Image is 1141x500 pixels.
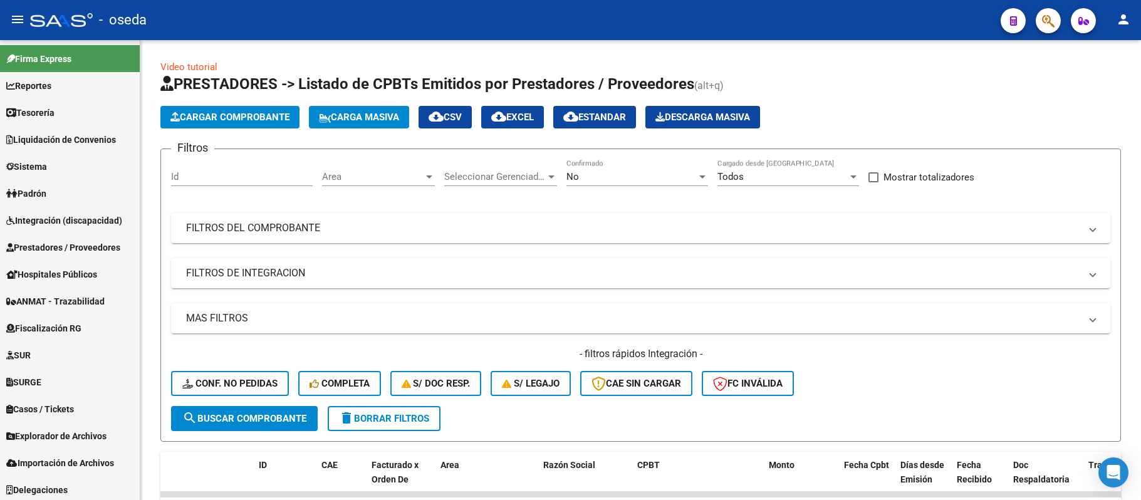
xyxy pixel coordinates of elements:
[6,214,122,227] span: Integración (discapacidad)
[171,371,289,396] button: Conf. no pedidas
[419,106,472,128] button: CSV
[844,460,889,470] span: Fecha Cpbt
[1098,457,1128,487] div: Open Intercom Messenger
[481,106,544,128] button: EXCEL
[171,303,1110,333] mat-expansion-panel-header: MAS FILTROS
[702,371,794,396] button: FC Inválida
[694,80,724,91] span: (alt+q)
[6,187,46,201] span: Padrón
[6,294,105,308] span: ANMAT - Trazabilidad
[171,347,1110,361] h4: - filtros rápidos Integración -
[259,460,267,470] span: ID
[182,378,278,389] span: Conf. no pedidas
[10,12,25,27] mat-icon: menu
[6,52,71,66] span: Firma Express
[298,371,381,396] button: Completa
[372,460,419,484] span: Facturado x Orden De
[637,460,660,470] span: CPBT
[402,378,471,389] span: S/ Doc Resp.
[186,221,1080,235] mat-panel-title: FILTROS DEL COMPROBANTE
[160,75,694,93] span: PRESTADORES -> Listado de CPBTs Emitidos por Prestadores / Proveedores
[6,321,81,335] span: Fiscalización RG
[321,460,338,470] span: CAE
[99,6,147,34] span: - oseda
[322,171,424,182] span: Area
[491,371,571,396] button: S/ legajo
[1116,12,1131,27] mat-icon: person
[655,112,750,123] span: Descarga Masiva
[591,378,681,389] span: CAE SIN CARGAR
[6,483,68,497] span: Delegaciones
[339,410,354,425] mat-icon: delete
[645,106,760,128] app-download-masive: Descarga masiva de comprobantes (adjuntos)
[6,160,47,174] span: Sistema
[563,109,578,124] mat-icon: cloud_download
[1088,460,1139,470] span: Trazabilidad
[6,268,97,281] span: Hospitales Públicos
[6,375,41,389] span: SURGE
[769,460,795,470] span: Monto
[186,311,1080,325] mat-panel-title: MAS FILTROS
[491,112,534,123] span: EXCEL
[310,378,370,389] span: Completa
[429,109,444,124] mat-icon: cloud_download
[502,378,560,389] span: S/ legajo
[182,413,306,424] span: Buscar Comprobante
[171,406,318,431] button: Buscar Comprobante
[580,371,692,396] button: CAE SIN CARGAR
[645,106,760,128] button: Descarga Masiva
[563,112,626,123] span: Estandar
[6,79,51,93] span: Reportes
[328,406,440,431] button: Borrar Filtros
[319,112,399,123] span: Carga Masiva
[429,112,462,123] span: CSV
[186,266,1080,280] mat-panel-title: FILTROS DE INTEGRACION
[6,241,120,254] span: Prestadores / Proveedores
[713,378,783,389] span: FC Inválida
[171,213,1110,243] mat-expansion-panel-header: FILTROS DEL COMPROBANTE
[440,460,459,470] span: Area
[6,456,114,470] span: Importación de Archivos
[160,61,217,73] a: Video tutorial
[6,402,74,416] span: Casos / Tickets
[171,139,214,157] h3: Filtros
[160,106,300,128] button: Cargar Comprobante
[1013,460,1070,484] span: Doc Respaldatoria
[957,460,992,484] span: Fecha Recibido
[883,170,974,185] span: Mostrar totalizadores
[171,258,1110,288] mat-expansion-panel-header: FILTROS DE INTEGRACION
[6,106,55,120] span: Tesorería
[900,460,944,484] span: Días desde Emisión
[6,133,116,147] span: Liquidación de Convenios
[553,106,636,128] button: Estandar
[6,429,107,443] span: Explorador de Archivos
[543,460,595,470] span: Razón Social
[566,171,579,182] span: No
[309,106,409,128] button: Carga Masiva
[339,413,429,424] span: Borrar Filtros
[6,348,31,362] span: SUR
[717,171,744,182] span: Todos
[170,112,289,123] span: Cargar Comprobante
[182,410,197,425] mat-icon: search
[444,171,546,182] span: Seleccionar Gerenciador
[390,371,482,396] button: S/ Doc Resp.
[491,109,506,124] mat-icon: cloud_download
